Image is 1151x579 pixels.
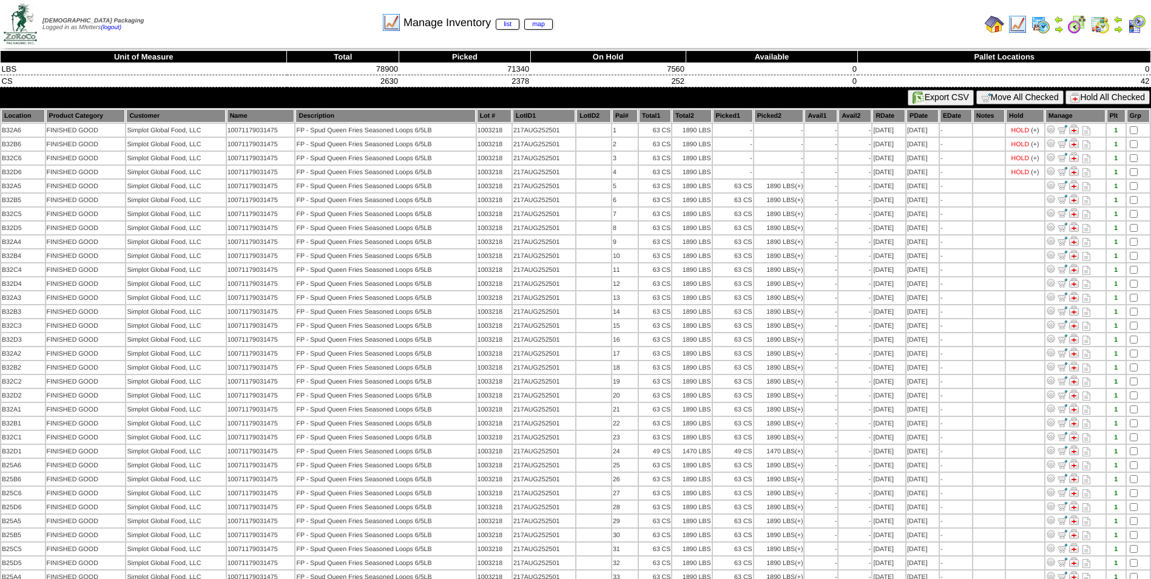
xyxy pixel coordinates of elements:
[1069,376,1079,385] img: Manage Hold
[940,194,972,206] td: -
[1058,320,1067,330] img: Move
[873,166,905,178] td: [DATE]
[639,152,671,164] td: 63 CS
[873,138,905,151] td: [DATE]
[839,124,871,137] td: -
[1031,155,1039,162] div: (+)
[672,194,711,206] td: 1890 LBS
[805,124,837,137] td: -
[1069,390,1079,399] img: Manage Hold
[1082,182,1090,191] i: Note
[1046,557,1056,567] img: Adjust
[1058,432,1067,441] img: Move
[686,63,858,75] td: 0
[906,180,939,192] td: [DATE]
[524,19,553,30] a: map
[42,18,144,31] span: Logged in as Mfetters
[1069,152,1079,162] img: Manage Hold
[227,194,295,206] td: 10071179031475
[46,194,126,206] td: FINISHED GOOD
[913,92,925,104] img: excel.gif
[1058,292,1067,302] img: Move
[672,124,711,137] td: 1890 LBS
[227,152,295,164] td: 10071179031475
[1008,15,1027,34] img: line_graph.gif
[713,109,753,123] th: Picked1
[1058,376,1067,385] img: Move
[839,109,871,123] th: Avail2
[1046,124,1056,134] img: Adjust
[713,138,753,151] td: -
[1058,390,1067,399] img: Move
[1031,127,1039,134] div: (+)
[805,138,837,151] td: -
[1,138,45,151] td: B32B6
[477,124,511,137] td: 1003218
[1,194,45,206] td: B32B5
[754,180,804,192] td: 1890 LBS
[1058,222,1067,232] img: Move
[981,93,991,103] img: cart.gif
[1069,418,1079,427] img: Manage Hold
[1058,334,1067,344] img: Move
[713,152,753,164] td: -
[1046,250,1056,260] img: Adjust
[839,194,871,206] td: -
[754,109,804,123] th: Picked2
[42,18,144,24] span: [DEMOGRAPHIC_DATA] Packaging
[1069,557,1079,567] img: Manage Hold
[1058,138,1067,148] img: Move
[1,75,287,87] td: CS
[639,208,671,220] td: 63 CS
[1058,501,1067,511] img: Move
[1046,487,1056,497] img: Adjust
[227,124,295,137] td: 10071179031475
[126,208,225,220] td: Simplot Global Food, LLC
[1069,432,1079,441] img: Manage Hold
[805,180,837,192] td: -
[1046,138,1056,148] img: Adjust
[295,138,475,151] td: FP - Spud Queen Fries Seasoned Loops 6/5LB
[382,13,401,32] img: line_graph.gif
[1046,222,1056,232] img: Adjust
[1069,306,1079,316] img: Manage Hold
[1011,141,1030,148] div: HOLD
[1058,250,1067,260] img: Move
[795,183,803,190] div: (+)
[940,109,972,123] th: EDate
[1082,140,1090,149] i: Note
[873,152,905,164] td: [DATE]
[1045,109,1105,123] th: Manage
[639,124,671,137] td: 63 CS
[1046,459,1056,469] img: Adjust
[1006,109,1044,123] th: Hold
[858,75,1151,87] td: 42
[713,208,753,220] td: 63 CS
[227,109,295,123] th: Name
[1058,278,1067,288] img: Move
[873,194,905,206] td: [DATE]
[295,208,475,220] td: FP - Spud Queen Fries Seasoned Loops 6/5LB
[1,166,45,178] td: B32D6
[477,109,511,123] th: Lot #
[403,16,553,29] span: Manage Inventory
[839,166,871,178] td: -
[1082,126,1090,135] i: Note
[530,63,686,75] td: 7560
[1058,557,1067,567] img: Move
[1058,152,1067,162] img: Move
[1011,169,1030,176] div: HOLD
[612,166,638,178] td: 4
[1046,515,1056,525] img: Adjust
[1,208,45,220] td: B32C5
[906,194,939,206] td: [DATE]
[1069,404,1079,413] img: Manage Hold
[1058,166,1067,176] img: Move
[295,194,475,206] td: FP - Spud Queen Fries Seasoned Loops 6/5LB
[754,138,804,151] td: -
[1069,459,1079,469] img: Manage Hold
[713,166,753,178] td: -
[1,63,287,75] td: LBS
[1082,154,1090,163] i: Note
[1046,473,1056,483] img: Adjust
